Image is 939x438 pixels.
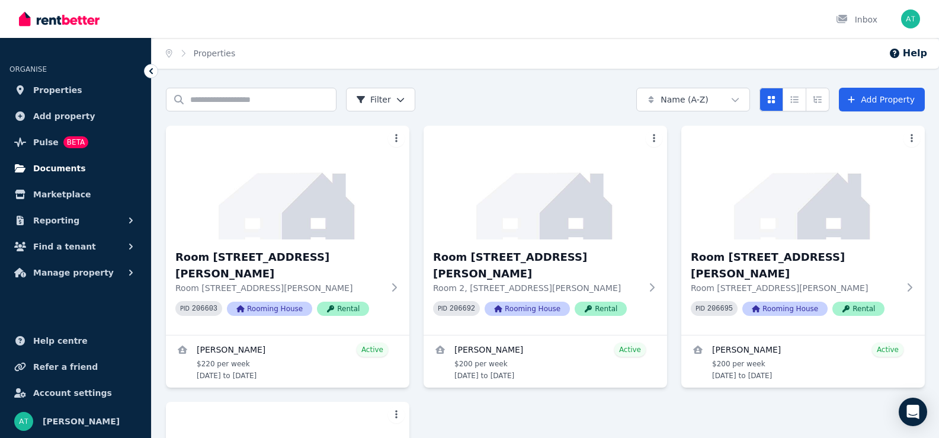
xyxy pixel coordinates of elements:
span: BETA [63,136,88,148]
span: ORGANISE [9,65,47,73]
a: Add Property [839,88,925,111]
img: RentBetter [19,10,100,28]
a: Room 3/28 Boston Crescent, DouglasRoom [STREET_ADDRESS][PERSON_NAME]Room [STREET_ADDRESS][PERSON_... [681,126,925,335]
span: [PERSON_NAME] [43,414,120,429]
span: Rental [575,302,627,316]
p: Room 2, [STREET_ADDRESS][PERSON_NAME] [433,282,641,294]
button: Reporting [9,209,142,232]
span: Add property [33,109,95,123]
button: Manage property [9,261,142,284]
button: More options [903,130,920,147]
button: Find a tenant [9,235,142,258]
button: Expanded list view [806,88,829,111]
div: Open Intercom Messenger [899,398,927,426]
span: Rooming House [485,302,570,316]
button: More options [388,407,405,423]
p: Room [STREET_ADDRESS][PERSON_NAME] [175,282,383,294]
span: Documents [33,161,86,175]
a: Add property [9,104,142,128]
img: Room 3/28 Boston Crescent, Douglas [681,126,925,239]
span: Pulse [33,135,59,149]
a: PulseBETA [9,130,142,154]
span: Help centre [33,334,88,348]
small: PID [180,305,190,312]
span: Refer a friend [33,360,98,374]
h3: Room [STREET_ADDRESS][PERSON_NAME] [433,249,641,282]
div: View options [759,88,829,111]
span: Find a tenant [33,239,96,254]
a: Properties [194,49,236,58]
span: Rental [832,302,884,316]
a: Properties [9,78,142,102]
span: Filter [356,94,391,105]
nav: Breadcrumb [152,38,249,69]
img: Room 1 / 28 Boston Crescent, Douglas [166,126,409,239]
a: Refer a friend [9,355,142,379]
img: Amanda Treloar [14,412,33,431]
small: PID [438,305,447,312]
code: 206692 [450,305,475,313]
p: Room [STREET_ADDRESS][PERSON_NAME] [691,282,899,294]
span: Reporting [33,213,79,228]
button: Card view [759,88,783,111]
span: Account settings [33,386,112,400]
span: Rental [317,302,369,316]
img: Room 2/28 Boston Crescent, Douglas [424,126,667,239]
div: Inbox [836,14,877,25]
span: Name (A-Z) [661,94,709,105]
span: Rooming House [227,302,312,316]
span: Marketplace [33,187,91,202]
a: Room 1 / 28 Boston Crescent, DouglasRoom [STREET_ADDRESS][PERSON_NAME]Room [STREET_ADDRESS][PERSO... [166,126,409,335]
span: Rooming House [742,302,828,316]
code: 206603 [192,305,217,313]
button: More options [388,130,405,147]
button: Name (A-Z) [636,88,750,111]
code: 206695 [707,305,733,313]
a: Marketplace [9,183,142,206]
button: More options [646,130,662,147]
a: Documents [9,156,142,180]
a: View details for Ryan McAndrews [424,335,667,388]
a: Room 2/28 Boston Crescent, DouglasRoom [STREET_ADDRESS][PERSON_NAME]Room 2, [STREET_ADDRESS][PERS... [424,126,667,335]
span: Properties [33,83,82,97]
a: View details for Nolan Crua [681,335,925,388]
img: Amanda Treloar [901,9,920,28]
button: Help [889,46,927,60]
h3: Room [STREET_ADDRESS][PERSON_NAME] [691,249,899,282]
span: Manage property [33,266,114,280]
a: Help centre [9,329,142,353]
a: Account settings [9,381,142,405]
button: Compact list view [783,88,806,111]
small: PID [696,305,705,312]
h3: Room [STREET_ADDRESS][PERSON_NAME] [175,249,383,282]
a: View details for Isaiah Isaboke [166,335,409,388]
button: Filter [346,88,415,111]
